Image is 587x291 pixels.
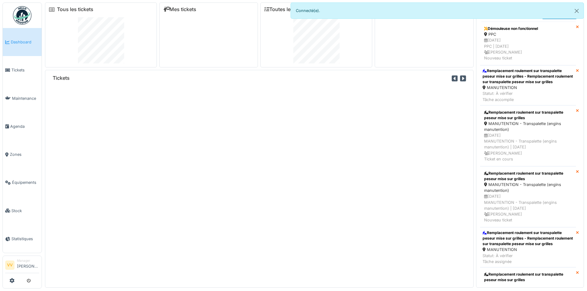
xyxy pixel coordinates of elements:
a: Toutes les tâches [264,6,310,12]
div: MANUTENTION [483,85,573,91]
div: Démouleuse non fonctionnel [484,26,572,31]
a: Maintenance [3,84,42,112]
h6: Tickets [53,75,70,81]
a: Démouleuse non fonctionnel PPC [DATE]PPC | [DATE] [PERSON_NAME]Nouveau ticket [480,22,576,65]
a: Statistiques [3,225,42,253]
div: Remplacement roulement sur transpalette peseur mise sur grilles - Remplacement roulement sur tran... [483,68,573,85]
div: PPC [484,31,572,37]
a: Remplacement roulement sur transpalette peseur mise sur grilles - Remplacement roulement sur tran... [480,65,576,105]
span: Tickets [11,67,39,73]
div: Remplacement roulement sur transpalette peseur mise sur grilles [484,110,572,121]
a: VV Manager[PERSON_NAME] [5,258,39,273]
span: Statistiques [11,236,39,242]
a: Zones [3,140,42,168]
div: Manager [17,258,39,263]
div: MANUTENTION - Transpalette (engins manutention) [484,121,572,132]
div: [DATE] PPC | [DATE] [PERSON_NAME] Nouveau ticket [484,37,572,61]
span: Zones [10,152,39,157]
a: Remplacement roulement sur transpalette peseur mise sur grilles MANUTENTION - Transpalette (engin... [480,105,576,166]
li: [PERSON_NAME] [17,258,39,272]
a: Tous les tickets [57,6,93,12]
div: MANUTENTION [483,247,573,253]
span: Dashboard [11,39,39,45]
span: Agenda [10,123,39,129]
div: Connecté(e). [291,2,584,19]
a: Remplacement roulement sur transpalette peseur mise sur grilles - Remplacement roulement sur tran... [480,227,576,267]
a: Mes tickets [163,6,196,12]
div: Remplacement roulement sur transpalette peseur mise sur grilles [484,171,572,182]
button: Close [570,3,584,19]
a: Dashboard [3,28,42,56]
a: Équipements [3,168,42,196]
div: Statut: À vérifier Tâche accomplie [483,91,573,102]
li: VV [5,261,14,270]
a: Remplacement roulement sur transpalette peseur mise sur grilles MANUTENTION - Transpalette (engin... [480,166,576,227]
div: Statut: À vérifier Tâche assignée [483,253,573,265]
img: Badge_color-CXgf-gQk.svg [13,6,31,25]
span: Équipements [12,180,39,185]
div: Remplacement roulement sur transpalette peseur mise sur grilles - Remplacement roulement sur tran... [483,230,573,247]
a: Agenda [3,112,42,140]
div: [DATE] MANUTENTION - Transpalette (engins manutention) | [DATE] [PERSON_NAME] Nouveau ticket [484,193,572,223]
a: Stock [3,197,42,225]
div: Remplacement roulement sur transpalette peseur mise sur grilles [484,272,572,283]
span: Maintenance [12,95,39,101]
div: [DATE] MANUTENTION - Transpalette (engins manutention) | [DATE] [PERSON_NAME] Ticket en cours [484,132,572,162]
a: Tickets [3,56,42,84]
span: Stock [11,208,39,214]
div: MANUTENTION - Transpalette (engins manutention) [484,182,572,193]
